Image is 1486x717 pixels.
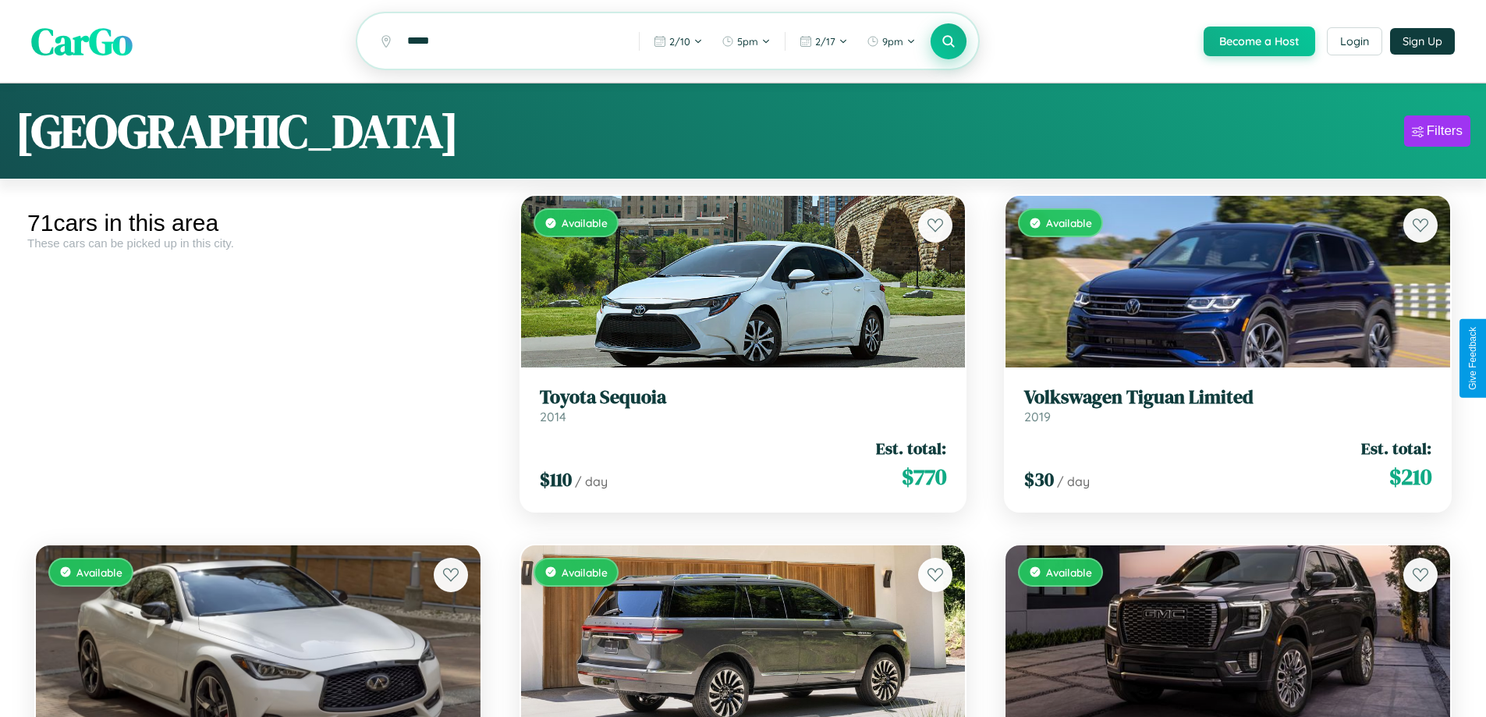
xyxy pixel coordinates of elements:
h3: Volkswagen Tiguan Limited [1024,386,1431,409]
span: $ 30 [1024,467,1054,492]
button: Login [1327,27,1382,55]
button: 2/17 [792,29,856,54]
button: 2/10 [646,29,711,54]
span: / day [1057,474,1090,489]
span: 2019 [1024,409,1051,424]
span: $ 770 [902,461,946,492]
span: 2014 [540,409,566,424]
div: Filters [1427,123,1463,139]
a: Toyota Sequoia2014 [540,386,947,424]
button: 9pm [859,29,924,54]
div: 71 cars in this area [27,210,489,236]
span: Available [562,216,608,229]
span: Available [1046,216,1092,229]
span: 2 / 17 [815,35,835,48]
button: Filters [1404,115,1470,147]
button: Become a Host [1204,27,1315,56]
span: Available [562,566,608,579]
span: / day [575,474,608,489]
h3: Toyota Sequoia [540,386,947,409]
span: Available [76,566,122,579]
span: $ 110 [540,467,572,492]
span: 9pm [882,35,903,48]
h1: [GEOGRAPHIC_DATA] [16,99,459,163]
div: Give Feedback [1467,327,1478,390]
span: Est. total: [1361,437,1431,460]
span: CarGo [31,16,133,67]
button: 5pm [714,29,778,54]
button: Sign Up [1390,28,1455,55]
span: $ 210 [1389,461,1431,492]
div: These cars can be picked up in this city. [27,236,489,250]
span: Available [1046,566,1092,579]
a: Volkswagen Tiguan Limited2019 [1024,386,1431,424]
span: 5pm [737,35,758,48]
span: Est. total: [876,437,946,460]
span: 2 / 10 [669,35,690,48]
